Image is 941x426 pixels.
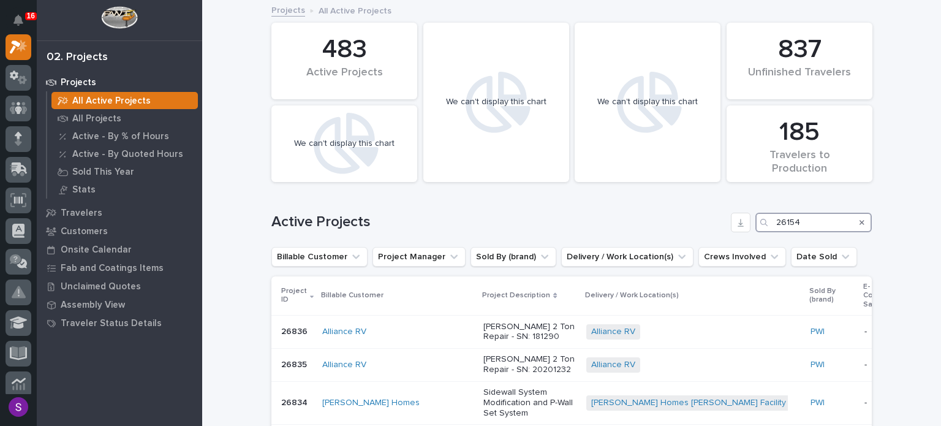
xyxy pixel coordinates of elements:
[483,387,576,418] p: Sidewall System Modification and P-Wall Set System
[281,357,309,370] p: 26835
[747,66,852,92] div: Unfinished Travelers
[37,259,202,277] a: Fab and Coatings Items
[61,245,132,256] p: Onsite Calendar
[37,277,202,295] a: Unclaimed Quotes
[294,139,395,149] div: We can't display this chart
[281,324,310,337] p: 26836
[72,113,121,124] p: All Projects
[47,110,202,127] a: All Projects
[585,289,679,302] p: Delivery / Work Location(s)
[811,327,825,337] a: PWI
[61,318,162,329] p: Traveler Status Details
[281,284,307,307] p: Project ID
[470,247,556,267] button: Sold By (brand)
[61,226,108,237] p: Customers
[591,360,635,370] a: Alliance RV
[482,289,550,302] p: Project Description
[47,51,108,64] div: 02. Projects
[37,295,202,314] a: Assembly View
[322,398,420,408] a: [PERSON_NAME] Homes
[61,300,125,311] p: Assembly View
[372,247,466,267] button: Project Manager
[811,360,825,370] a: PWI
[863,280,902,311] p: E-Commerce Sale
[864,327,901,337] p: -
[72,96,151,107] p: All Active Projects
[292,66,396,92] div: Active Projects
[72,167,134,178] p: Sold This Year
[483,322,576,343] p: [PERSON_NAME] 2 Ton Repair - SN: 181290
[37,222,202,240] a: Customers
[101,6,137,29] img: Workspace Logo
[809,284,856,307] p: Sold By (brand)
[37,73,202,91] a: Projects
[47,145,202,162] a: Active - By Quoted Hours
[319,3,391,17] p: All Active Projects
[322,360,366,370] a: Alliance RV
[591,398,786,408] a: [PERSON_NAME] Homes [PERSON_NAME] Facility
[61,208,102,219] p: Travelers
[755,213,872,232] input: Search
[37,240,202,259] a: Onsite Calendar
[322,327,366,337] a: Alliance RV
[61,77,96,88] p: Projects
[61,281,141,292] p: Unclaimed Quotes
[37,203,202,222] a: Travelers
[61,263,164,274] p: Fab and Coatings Items
[72,131,169,142] p: Active - By % of Hours
[271,2,305,17] a: Projects
[47,92,202,109] a: All Active Projects
[281,395,310,408] p: 26834
[791,247,857,267] button: Date Sold
[47,181,202,198] a: Stats
[37,314,202,332] a: Traveler Status Details
[47,127,202,145] a: Active - By % of Hours
[811,398,825,408] a: PWI
[47,163,202,180] a: Sold This Year
[72,149,183,160] p: Active - By Quoted Hours
[446,97,546,107] div: We can't display this chart
[271,213,726,231] h1: Active Projects
[271,247,368,267] button: Billable Customer
[292,34,396,65] div: 483
[483,354,576,375] p: [PERSON_NAME] 2 Ton Repair - SN: 20201232
[27,12,35,20] p: 16
[864,360,901,370] p: -
[591,327,635,337] a: Alliance RV
[6,7,31,33] button: Notifications
[6,394,31,420] button: users-avatar
[747,34,852,65] div: 837
[698,247,786,267] button: Crews Involved
[864,398,901,408] p: -
[321,289,384,302] p: Billable Customer
[72,184,96,196] p: Stats
[747,149,852,175] div: Travelers to Production
[747,117,852,148] div: 185
[15,15,31,34] div: Notifications16
[561,247,693,267] button: Delivery / Work Location(s)
[597,97,698,107] div: We can't display this chart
